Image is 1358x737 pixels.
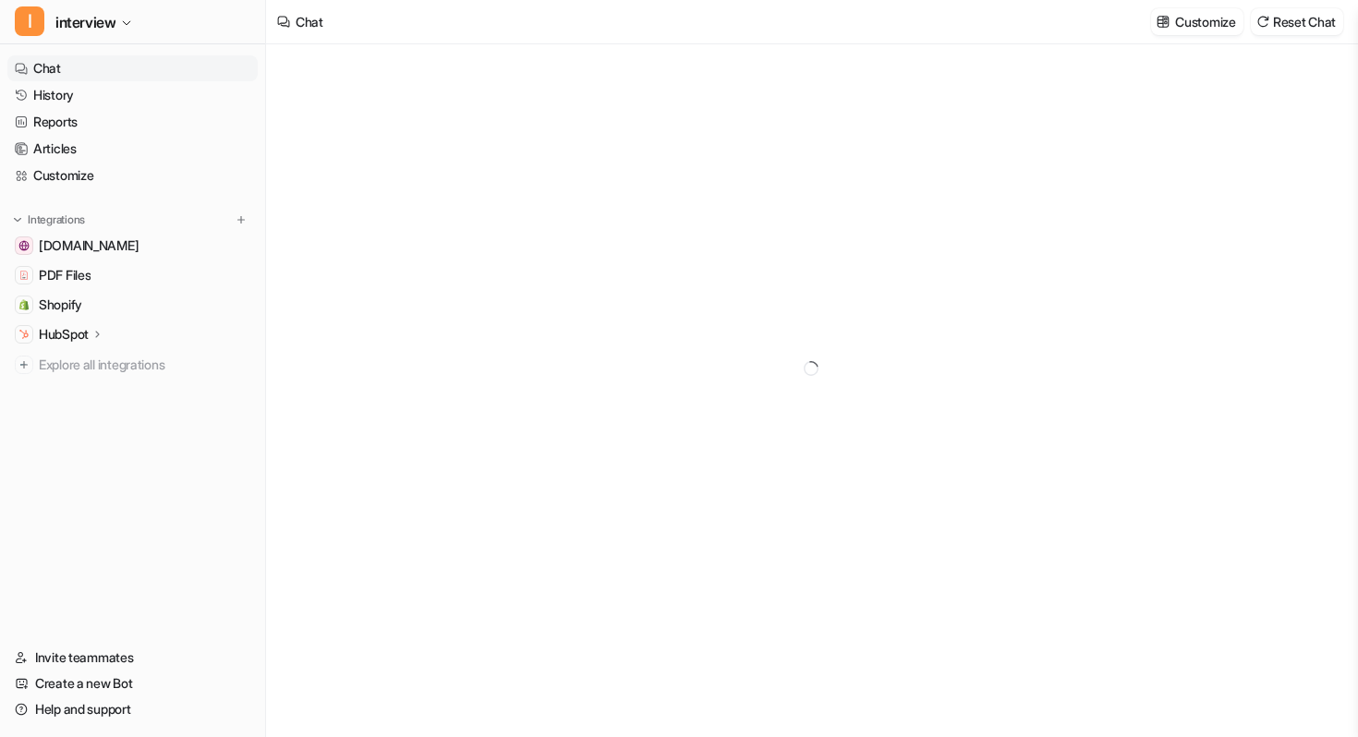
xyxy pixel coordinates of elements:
[11,213,24,226] img: expand menu
[7,352,258,378] a: Explore all integrations
[7,109,258,135] a: Reports
[1157,15,1170,29] img: customize
[39,296,82,314] span: Shopify
[39,266,91,284] span: PDF Files
[15,6,44,36] span: I
[7,233,258,259] a: en.wikipedia.org[DOMAIN_NAME]
[15,356,33,374] img: explore all integrations
[1251,8,1343,35] button: Reset Chat
[7,163,258,188] a: Customize
[7,645,258,671] a: Invite teammates
[55,9,115,35] span: interview
[7,671,258,696] a: Create a new Bot
[39,325,89,344] p: HubSpot
[7,292,258,318] a: ShopifyShopify
[7,262,258,288] a: PDF FilesPDF Files
[1175,12,1235,31] p: Customize
[7,82,258,108] a: History
[7,211,91,229] button: Integrations
[235,213,248,226] img: menu_add.svg
[39,236,139,255] span: [DOMAIN_NAME]
[1151,8,1243,35] button: Customize
[39,350,250,380] span: Explore all integrations
[7,136,258,162] a: Articles
[1256,15,1269,29] img: reset
[18,240,30,251] img: en.wikipedia.org
[28,212,85,227] p: Integrations
[296,12,323,31] div: Chat
[7,55,258,81] a: Chat
[18,270,30,281] img: PDF Files
[18,299,30,310] img: Shopify
[18,329,30,340] img: HubSpot
[7,696,258,722] a: Help and support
